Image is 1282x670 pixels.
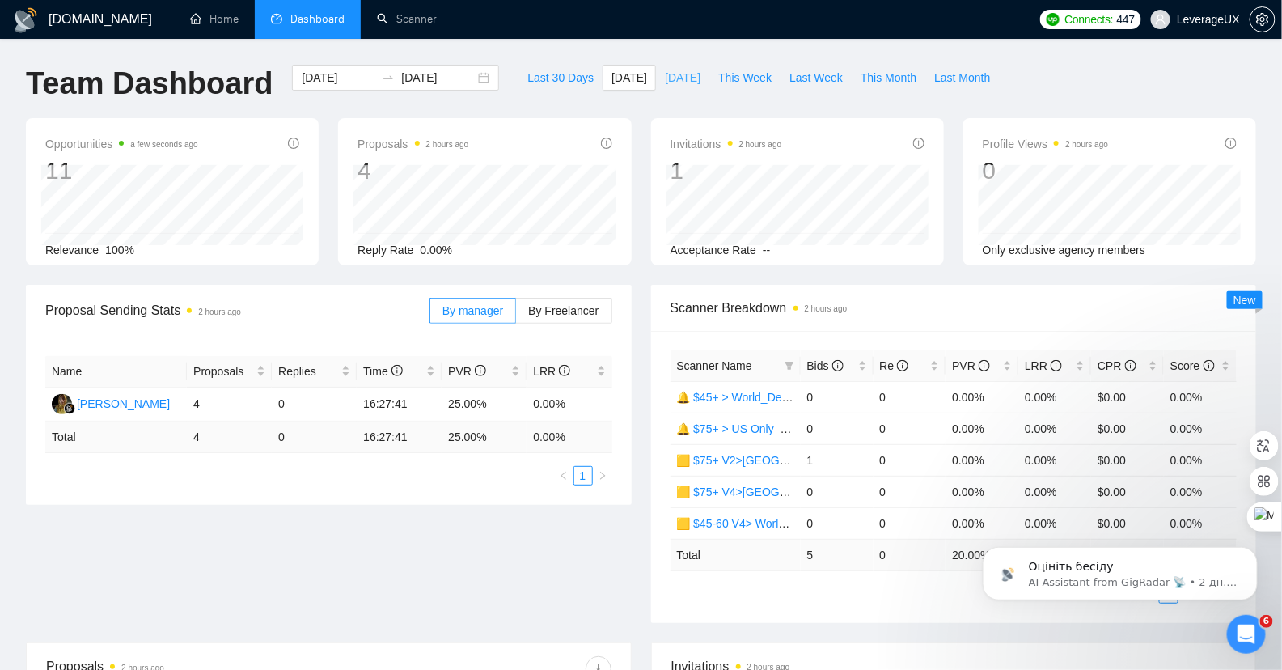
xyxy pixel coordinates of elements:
[105,244,134,257] span: 100%
[801,507,874,539] td: 0
[671,539,801,570] td: Total
[1164,507,1237,539] td: 0.00%
[357,422,442,453] td: 16:27:41
[1091,476,1164,507] td: $0.00
[1233,294,1256,307] span: New
[983,244,1146,257] span: Only exclusive agency members
[1091,444,1164,476] td: $0.00
[874,444,946,476] td: 0
[45,422,187,453] td: Total
[874,539,946,570] td: 0
[1117,11,1135,28] span: 447
[946,413,1018,444] td: 0.00%
[533,365,570,378] span: LRR
[671,155,782,186] div: 1
[983,155,1109,186] div: 0
[1025,359,1062,372] span: LRR
[801,539,874,570] td: 5
[709,65,781,91] button: This Week
[1051,360,1062,371] span: info-circle
[187,388,272,422] td: 4
[1227,615,1266,654] iframe: Intercom live chat
[45,300,429,320] span: Proposal Sending Stats
[1164,444,1237,476] td: 0.00%
[801,413,874,444] td: 0
[880,359,909,372] span: Re
[598,471,607,481] span: right
[671,134,782,154] span: Invitations
[421,244,453,257] span: 0.00%
[925,65,999,91] button: Last Month
[358,244,413,257] span: Reply Rate
[1164,381,1237,413] td: 0.00%
[677,517,996,530] a: 🟨 $45-60 V4> World_Design+Dev_Antony-Front-End_General
[801,476,874,507] td: 0
[874,507,946,539] td: 0
[1018,476,1091,507] td: 0.00%
[832,360,844,371] span: info-circle
[671,244,757,257] span: Acceptance Rate
[807,359,844,372] span: Bids
[861,69,916,87] span: This Month
[1091,413,1164,444] td: $0.00
[1125,360,1136,371] span: info-circle
[785,361,794,371] span: filter
[442,304,503,317] span: By manager
[193,363,253,380] span: Proposals
[187,356,272,388] th: Proposals
[77,395,170,413] div: [PERSON_NAME]
[290,12,345,26] span: Dashboard
[1164,476,1237,507] td: 0.00%
[45,244,99,257] span: Relevance
[934,69,990,87] span: Last Month
[26,65,273,103] h1: Team Dashboard
[946,539,1018,570] td: 20.00 %
[272,422,357,453] td: 0
[946,507,1018,539] td: 0.00%
[603,65,656,91] button: [DATE]
[1155,14,1166,25] span: user
[1047,13,1060,26] img: upwork-logo.png
[52,396,170,409] a: NK[PERSON_NAME]
[272,388,357,422] td: 0
[528,304,599,317] span: By Freelancer
[677,391,877,404] a: 🔔 $45+ > World_Design+Dev_General
[801,444,874,476] td: 1
[426,140,469,149] time: 2 hours ago
[357,388,442,422] td: 16:27:41
[1170,359,1214,372] span: Score
[45,134,198,154] span: Opportunities
[983,134,1109,154] span: Profile Views
[554,466,573,486] li: Previous Page
[1164,413,1237,444] td: 0.00%
[593,466,612,486] button: right
[852,65,925,91] button: This Month
[527,422,611,453] td: 0.00 %
[1250,13,1275,26] span: setting
[45,356,187,388] th: Name
[559,365,570,376] span: info-circle
[45,155,198,186] div: 11
[442,388,527,422] td: 25.00%
[781,354,798,378] span: filter
[272,356,357,388] th: Replies
[382,71,395,84] span: to
[363,365,402,378] span: Time
[527,388,611,422] td: 0.00%
[358,155,468,186] div: 4
[1018,444,1091,476] td: 0.00%
[1064,11,1113,28] span: Connects:
[874,476,946,507] td: 0
[897,360,908,371] span: info-circle
[601,138,612,149] span: info-circle
[475,365,486,376] span: info-circle
[781,65,852,91] button: Last Week
[382,71,395,84] span: swap-right
[671,298,1238,318] span: Scanner Breakdown
[64,403,75,414] img: gigradar-bm.png
[573,466,593,486] li: 1
[1018,413,1091,444] td: 0.00%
